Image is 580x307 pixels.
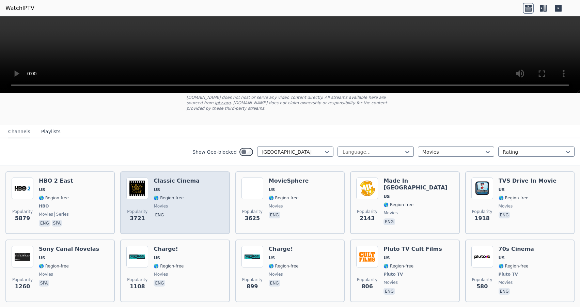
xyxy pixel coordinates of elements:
[12,246,33,267] img: Sony Canal Novelas
[154,263,184,269] span: 🌎 Region-free
[154,212,165,218] p: eng
[474,214,490,222] span: 1918
[499,263,529,269] span: 🌎 Region-free
[54,212,69,217] span: series
[127,209,147,214] span: Popularity
[383,210,398,216] span: movies
[499,288,510,295] p: eng
[15,282,30,291] span: 1260
[499,280,513,285] span: movies
[187,95,394,111] p: [DOMAIN_NAME] does not host or serve any video content directly. All streams available here are s...
[383,263,413,269] span: 🌎 Region-free
[215,101,231,105] a: iptv-org
[15,214,30,222] span: 5879
[472,277,492,282] span: Popularity
[154,272,168,277] span: movies
[383,246,442,252] h6: Pluto TV Cult Films
[39,246,99,252] h6: Sony Canal Novelas
[269,195,299,201] span: 🌎 Region-free
[476,282,488,291] span: 580
[269,212,280,218] p: eng
[269,263,299,269] span: 🌎 Region-free
[242,209,263,214] span: Popularity
[39,178,73,184] h6: HBO 2 East
[39,203,49,209] span: HBO
[241,246,263,267] img: Charge!
[269,246,299,252] h6: Charge!
[383,202,413,208] span: 🌎 Region-free
[471,178,493,199] img: TVS Drive In Movie
[130,214,145,222] span: 3721
[192,149,237,155] label: Show Geo-blocked
[269,280,280,287] p: eng
[383,288,395,295] p: eng
[361,282,373,291] span: 806
[242,277,263,282] span: Popularity
[154,195,184,201] span: 🌎 Region-free
[12,277,33,282] span: Popularity
[383,280,398,285] span: movies
[5,4,34,12] a: WatchIPTV
[39,263,69,269] span: 🌎 Region-free
[39,272,53,277] span: movies
[12,209,33,214] span: Popularity
[39,212,53,217] span: movies
[39,220,50,227] p: eng
[269,178,309,184] h6: MovieSphere
[39,255,45,261] span: US
[499,272,518,277] span: Pluto TV
[127,277,147,282] span: Popularity
[154,178,200,184] h6: Classic Cinema
[383,272,403,277] span: Pluto TV
[126,178,148,199] img: Classic Cinema
[154,255,160,261] span: US
[356,246,378,267] img: Pluto TV Cult Films
[383,194,390,199] span: US
[52,220,62,227] p: spa
[269,187,275,193] span: US
[499,212,510,218] p: eng
[383,255,390,261] span: US
[39,195,69,201] span: 🌎 Region-free
[269,203,283,209] span: movies
[269,255,275,261] span: US
[154,280,165,287] p: eng
[39,280,49,287] p: spa
[499,246,534,252] h6: 70s Cinema
[499,187,505,193] span: US
[8,125,30,138] button: Channels
[499,195,529,201] span: 🌎 Region-free
[154,187,160,193] span: US
[499,203,513,209] span: movies
[472,209,492,214] span: Popularity
[356,178,378,199] img: Made In Hollywood
[154,203,168,209] span: movies
[154,246,184,252] h6: Charge!
[247,282,258,291] span: 899
[357,277,377,282] span: Popularity
[269,272,283,277] span: movies
[12,178,33,199] img: HBO 2 East
[41,125,61,138] button: Playlists
[130,282,145,291] span: 1108
[245,214,260,222] span: 3625
[357,209,377,214] span: Popularity
[471,246,493,267] img: 70s Cinema
[499,255,505,261] span: US
[126,246,148,267] img: Charge!
[39,187,45,193] span: US
[360,214,375,222] span: 2143
[499,178,557,184] h6: TVS Drive In Movie
[383,178,453,191] h6: Made In [GEOGRAPHIC_DATA]
[241,178,263,199] img: MovieSphere
[383,218,395,225] p: eng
